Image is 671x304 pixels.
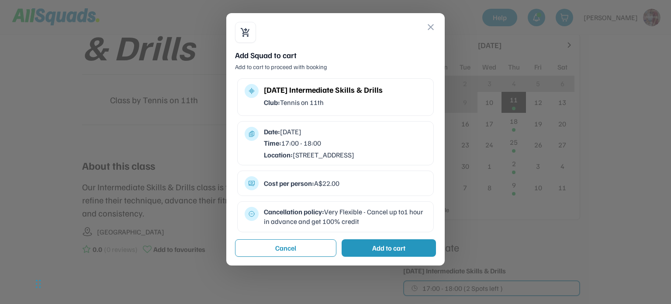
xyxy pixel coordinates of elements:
[264,127,426,136] div: [DATE]
[264,207,426,227] div: Very Flexible - Cancel up to1 hour in advance and get 100% credit
[264,207,324,216] strong: Cancellation policy:
[248,87,255,94] button: multitrack_audio
[425,22,436,32] button: close
[264,98,426,107] div: Tennis on 11th
[264,178,426,188] div: A$22.00
[264,150,426,160] div: [STREET_ADDRESS]
[264,139,281,147] strong: Time:
[264,127,280,136] strong: Date:
[264,150,293,159] strong: Location:
[235,239,336,257] button: Cancel
[235,63,436,71] div: Add to cart to proceed with booking
[240,27,251,38] button: shopping_cart_checkout
[264,98,280,107] strong: Club:
[264,138,426,148] div: 17:00 - 18:00
[372,243,405,253] div: Add to cart
[235,50,436,61] div: Add Squad to cart
[264,84,426,96] div: [DATE] Intermediate Skills & Drills
[264,179,314,188] strong: Cost per person:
